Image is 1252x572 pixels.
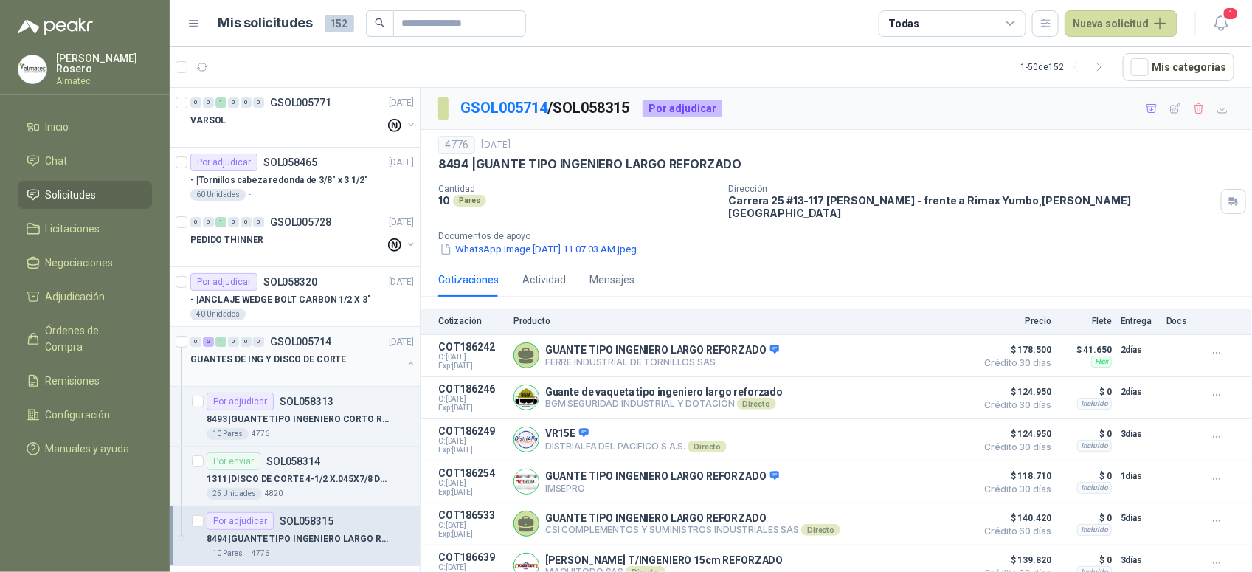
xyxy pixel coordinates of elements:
span: Configuración [46,407,111,423]
div: 4776 [438,136,475,154]
p: Cantidad [438,184,717,194]
p: $ 0 [1060,383,1112,401]
div: Pares [453,195,486,207]
p: - [249,309,251,320]
div: 0 [228,217,239,227]
p: $ 41.650 [1060,341,1112,359]
div: 0 [253,217,264,227]
p: Guante de vaqueta tipo ingeniero largo reforzado [545,386,783,398]
div: Mensajes [589,272,634,288]
p: 8494 | GUANTE TIPO INGENIERO LARGO REFORZADO [438,156,741,172]
a: GSOL005714 [460,99,547,117]
span: Exp: [DATE] [438,530,505,539]
p: GUANTE TIPO INGENIERO LARGO REFORZADO [545,344,779,357]
p: [PERSON_NAME] Rosero [56,53,152,74]
a: Por adjudicarSOL058465[DATE] - |Tornillos cabeza redonda de 3/8" x 3 1/2"60 Unidades- [170,148,420,207]
p: 8493 | GUANTE TIPO INGENIERO CORTO REFORZADO [207,413,390,427]
p: 8494 | GUANTE TIPO INGENIERO LARGO REFORZADO [207,532,390,546]
p: [DATE] [389,156,414,170]
div: 60 Unidades [190,189,246,201]
span: Negociaciones [46,255,114,271]
div: 10 Pares [207,428,249,440]
p: Dirección [729,184,1215,194]
div: Por adjudicar [190,154,257,171]
div: 1 - 50 de 152 [1020,55,1111,79]
span: Órdenes de Compra [46,323,138,355]
p: CSI COMPLEMENTOS Y SUMINISTROS INDUSTRIALES SAS [545,524,840,536]
p: Cotización [438,316,505,326]
a: Por adjudicarSOL058320[DATE] - |ANCLAJE WEDGE BOLT CARBON 1/2 X 3"40 Unidades- [170,267,420,327]
p: 2 días [1121,383,1158,401]
div: Incluido [1077,398,1112,410]
p: [DATE] [389,275,414,289]
p: SOL058314 [266,456,320,466]
a: Inicio [18,113,152,141]
span: Inicio [46,119,69,135]
p: COT186246 [438,383,505,395]
h1: Mis solicitudes [218,13,313,34]
a: 0 2 1 0 0 0 GSOL005714[DATE] GUANTES DE ING Y DISCO DE CORTE [190,333,417,380]
p: Docs [1166,316,1196,326]
p: Precio [978,316,1051,326]
p: [DATE] [389,335,414,349]
div: 1 [215,217,226,227]
span: $ 124.950 [978,383,1051,401]
p: 4776 [252,548,269,559]
p: VARSOL [190,114,226,128]
p: 1 días [1121,467,1158,485]
p: [PERSON_NAME] T/INGENIERO 15cm REFORZADO [545,554,783,566]
div: 0 [241,217,252,227]
span: Exp: [DATE] [438,446,505,455]
div: Incluido [1077,524,1112,536]
div: 1 [215,97,226,108]
p: [DATE] [481,138,511,152]
p: - | Tornillos cabeza redonda de 3/8" x 3 1/2" [190,173,368,187]
div: Por adjudicar [207,393,274,410]
p: IMSEPRO [545,483,779,494]
p: 10 [438,194,450,207]
span: $ 178.500 [978,341,1051,359]
img: Company Logo [18,55,46,83]
p: VR15E [545,427,727,441]
p: 2 días [1121,341,1158,359]
span: 152 [325,15,354,32]
p: COT186254 [438,467,505,479]
a: Chat [18,147,152,175]
div: Directo [688,441,727,452]
a: Órdenes de Compra [18,317,152,361]
p: 1311 | DISCO DE CORTE 4-1/2 X.045X7/8 DELWALT [207,472,390,486]
div: 0 [253,97,264,108]
span: Crédito 30 días [978,485,1051,494]
img: Company Logo [514,385,539,410]
a: Adjudicación [18,283,152,311]
p: GSOL005728 [270,217,331,227]
a: Solicitudes [18,181,152,209]
div: 10 Pares [207,548,249,559]
div: Por adjudicar [190,273,257,291]
div: 25 Unidades [207,488,262,500]
span: $ 118.710 [978,467,1051,485]
span: Exp: [DATE] [438,362,505,371]
p: 4776 [252,428,269,440]
span: $ 124.950 [978,425,1051,443]
p: - [249,189,251,201]
p: 5 días [1121,509,1158,527]
div: 0 [241,97,252,108]
div: Directo [737,398,776,410]
span: Licitaciones [46,221,100,237]
span: search [375,18,385,28]
p: [DATE] [389,216,414,230]
button: Nueva solicitud [1065,10,1177,37]
p: SOL058315 [280,516,333,526]
p: - | ANCLAJE WEDGE BOLT CARBON 1/2 X 3" [190,293,371,307]
div: 0 [228,97,239,108]
div: Actividad [522,272,566,288]
div: Todas [888,15,919,32]
p: [DATE] [389,96,414,110]
p: $ 0 [1060,425,1112,443]
p: GUANTE TIPO INGENIERO LARGO REFORZADO [545,470,779,483]
span: C: [DATE] [438,563,505,572]
div: 0 [228,337,239,347]
p: COT186242 [438,341,505,353]
a: Por adjudicarSOL0583138493 |GUANTE TIPO INGENIERO CORTO REFORZADO10 Pares4776 [170,387,420,447]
